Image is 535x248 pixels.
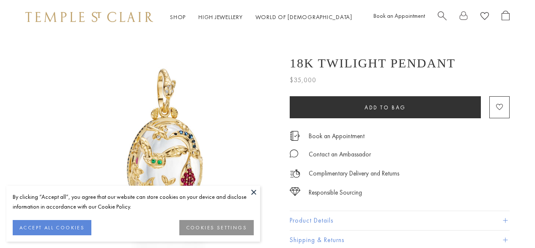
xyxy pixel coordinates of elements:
[170,12,352,22] nav: Main navigation
[290,149,298,158] img: MessageIcon-01_2.svg
[290,96,481,118] button: Add to bag
[493,208,527,240] iframe: Gorgias live chat messenger
[290,56,455,70] h1: 18K Twilight Pendant
[13,220,91,235] button: ACCEPT ALL COOKIES
[290,75,316,86] span: $35,000
[309,131,365,141] a: Book an Appointment
[13,192,254,212] div: By clicking “Accept all”, you agree that our website can store cookies on your device and disclos...
[438,11,447,24] a: Search
[179,220,254,235] button: COOKIES SETTINGS
[373,12,425,20] a: Book an Appointment
[290,211,510,230] button: Product Details
[480,11,489,24] a: View Wishlist
[309,187,362,198] div: Responsible Sourcing
[365,104,406,111] span: Add to bag
[290,168,300,179] img: icon_delivery.svg
[290,187,300,196] img: icon_sourcing.svg
[309,168,399,179] p: Complimentary Delivery and Returns
[502,11,510,24] a: Open Shopping Bag
[170,13,186,21] a: ShopShop
[290,131,300,141] img: icon_appointment.svg
[309,149,371,160] div: Contact an Ambassador
[255,13,352,21] a: World of [DEMOGRAPHIC_DATA]World of [DEMOGRAPHIC_DATA]
[25,12,153,22] img: Temple St. Clair
[198,13,243,21] a: High JewelleryHigh Jewellery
